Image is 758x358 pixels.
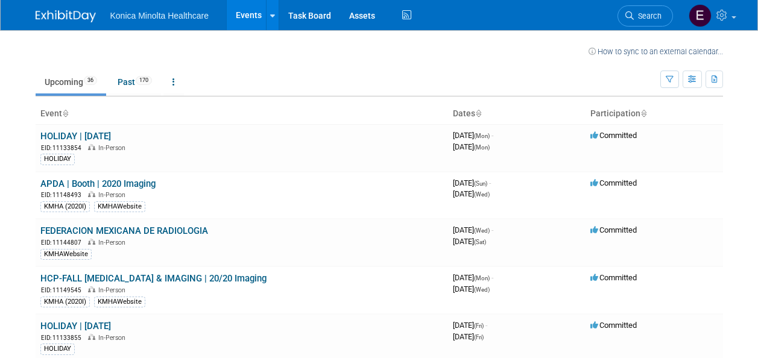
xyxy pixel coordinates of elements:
a: Sort by Event Name [62,108,68,118]
span: [DATE] [453,178,491,187]
a: Sort by Start Date [475,108,481,118]
span: 36 [84,76,97,85]
span: (Sun) [474,180,487,187]
div: KMHAWebsite [94,201,145,212]
a: How to sync to an external calendar... [589,47,723,56]
span: (Wed) [474,191,490,198]
img: ExhibitDay [36,10,96,22]
a: FEDERACION MEXICANA DE RADIOLOGIA [40,225,208,236]
span: - [489,178,491,187]
span: (Mon) [474,133,490,139]
th: Event [36,104,448,124]
span: In-Person [98,144,129,152]
span: [DATE] [453,225,493,234]
span: (Fri) [474,322,484,329]
div: KMHAWebsite [94,297,145,307]
span: [DATE] [453,273,493,282]
img: In-Person Event [88,334,95,340]
span: (Sat) [474,239,486,245]
a: HOLIDAY | [DATE] [40,131,111,142]
a: APDA | Booth | 2020 Imaging [40,178,156,189]
th: Dates [448,104,586,124]
span: - [485,321,487,330]
div: HOLIDAY [40,344,75,354]
span: [DATE] [453,284,490,294]
img: In-Person Event [88,286,95,292]
span: [DATE] [453,189,490,198]
span: In-Person [98,286,129,294]
img: Elisa Dahle [689,4,712,27]
span: EID: 11133855 [41,334,86,341]
a: Upcoming36 [36,71,106,93]
a: Past170 [109,71,161,93]
span: - [491,273,493,282]
a: HOLIDAY | [DATE] [40,321,111,331]
img: In-Person Event [88,239,95,245]
span: (Wed) [474,286,490,293]
span: In-Person [98,239,129,247]
div: KMHA (2020I) [40,201,90,212]
span: 170 [136,76,152,85]
a: Search [617,5,673,27]
span: [DATE] [453,237,486,246]
span: EID: 11133854 [41,145,86,151]
th: Participation [586,104,723,124]
span: Konica Minolta Healthcare [110,11,209,20]
span: In-Person [98,334,129,342]
span: Committed [590,178,637,187]
a: Sort by Participation Type [640,108,646,118]
span: (Fri) [474,334,484,341]
span: Committed [590,273,637,282]
div: KMHAWebsite [40,249,92,260]
span: Committed [590,321,637,330]
span: - [491,131,493,140]
span: Committed [590,225,637,234]
span: Search [634,11,662,20]
span: (Mon) [474,275,490,281]
span: [DATE] [453,142,490,151]
div: KMHA (2020I) [40,297,90,307]
a: HCP-FALL [MEDICAL_DATA] & IMAGING | 20/20 Imaging [40,273,267,284]
div: HOLIDAY [40,154,75,165]
span: - [491,225,493,234]
span: [DATE] [453,332,484,341]
span: In-Person [98,191,129,199]
span: [DATE] [453,321,487,330]
span: Committed [590,131,637,140]
img: In-Person Event [88,144,95,150]
span: EID: 11144807 [41,239,86,246]
span: (Mon) [474,144,490,151]
span: EID: 11148493 [41,192,86,198]
img: In-Person Event [88,191,95,197]
span: EID: 11149545 [41,287,86,294]
span: [DATE] [453,131,493,140]
span: (Wed) [474,227,490,234]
